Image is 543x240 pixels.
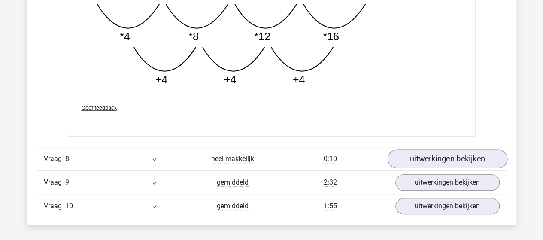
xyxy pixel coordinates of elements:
[395,198,500,214] a: uitwerkingen bekijken
[224,73,236,85] tspan: +4
[65,202,73,210] span: 10
[292,73,305,85] tspan: +4
[324,178,337,187] span: 2:32
[324,155,337,163] span: 0:10
[82,105,117,111] span: Geef feedback
[324,202,337,210] span: 1:55
[44,201,65,211] span: Vraag
[217,178,249,187] span: gemiddeld
[387,149,507,168] a: uitwerkingen bekijken
[65,178,69,186] span: 9
[44,177,65,188] span: Vraag
[217,202,249,210] span: gemiddeld
[211,155,254,163] span: heel makkelijk
[65,155,69,163] span: 8
[395,174,500,191] a: uitwerkingen bekijken
[44,154,65,164] span: Vraag
[155,73,167,85] tspan: +4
